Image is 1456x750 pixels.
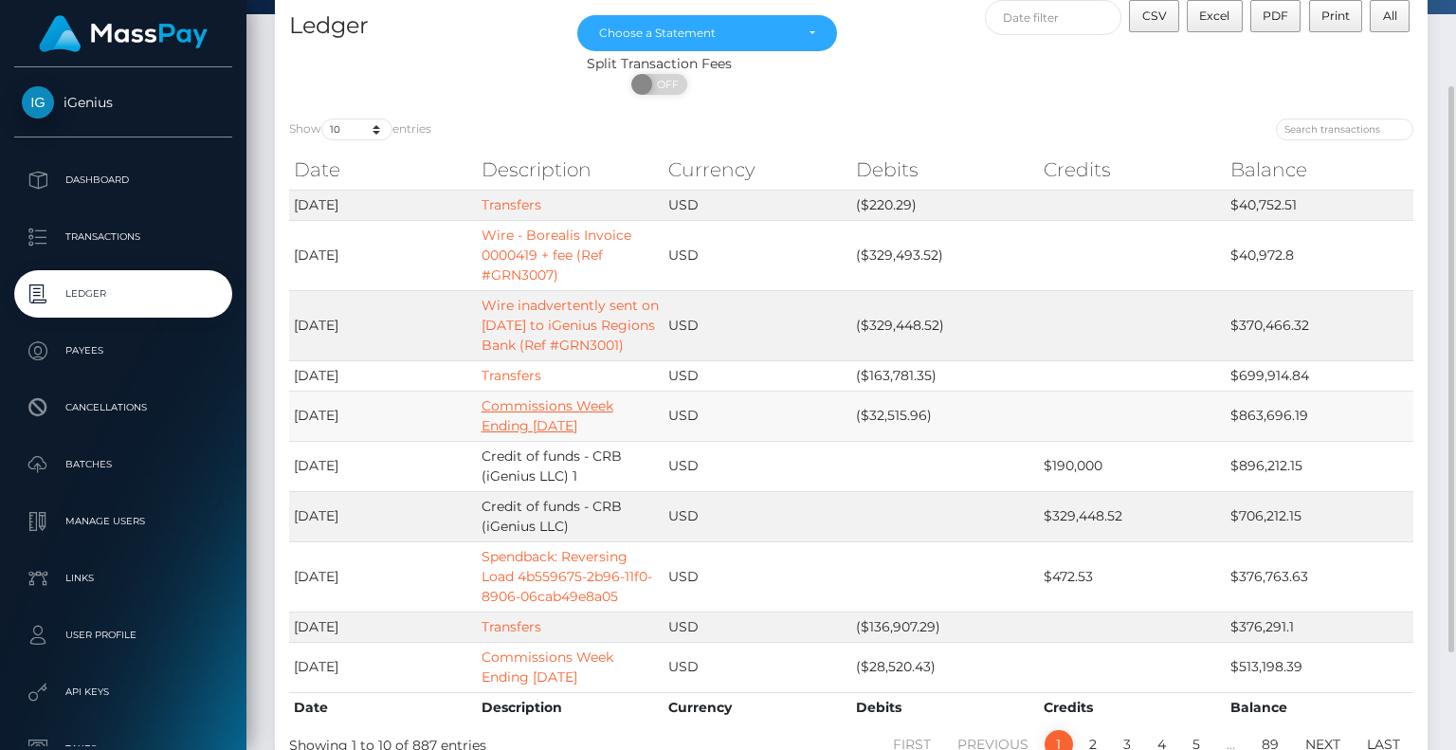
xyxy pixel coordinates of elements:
[851,290,1039,360] td: ($329,448.52)
[14,555,232,602] a: Links
[14,213,232,261] a: Transactions
[482,618,541,635] a: Transfers
[14,270,232,318] a: Ledger
[1142,9,1167,23] span: CSV
[1226,190,1413,220] td: $40,752.51
[577,15,837,51] button: Choose a Statement
[851,190,1039,220] td: ($220.29)
[1199,9,1229,23] span: Excel
[851,391,1039,441] td: ($32,515.96)
[477,151,664,189] th: Description
[664,692,851,723] th: Currency
[664,220,851,290] td: USD
[1039,491,1227,541] td: $329,448.52
[22,337,225,365] p: Payees
[1039,541,1227,612] td: $472.53
[289,151,477,189] th: Date
[477,491,664,541] td: Credit of funds - CRB (iGenius LLC)
[289,290,477,360] td: [DATE]
[289,491,477,541] td: [DATE]
[1276,119,1413,140] input: Search transactions
[482,196,541,213] a: Transfers
[1226,220,1413,290] td: $40,972.8
[1383,9,1397,23] span: All
[289,360,477,391] td: [DATE]
[14,612,232,659] a: User Profile
[289,190,477,220] td: [DATE]
[1226,642,1413,692] td: $513,198.39
[22,280,225,308] p: Ledger
[14,94,232,111] span: iGenius
[321,119,392,140] select: Showentries
[22,450,225,479] p: Batches
[22,678,225,706] p: API Keys
[851,642,1039,692] td: ($28,520.43)
[1226,391,1413,441] td: $863,696.19
[39,15,208,52] img: MassPay Logo
[14,327,232,375] a: Payees
[14,384,232,431] a: Cancellations
[22,564,225,593] p: Links
[664,541,851,612] td: USD
[664,441,851,491] td: USD
[14,156,232,204] a: Dashboard
[664,491,851,541] td: USD
[22,507,225,536] p: Manage Users
[482,297,659,354] a: Wire inadvertently sent on [DATE] to iGenius Regions Bank (Ref #GRN3001)
[642,74,689,95] span: OFF
[664,360,851,391] td: USD
[1226,151,1413,189] th: Balance
[1321,9,1350,23] span: Print
[14,668,232,716] a: API Keys
[664,290,851,360] td: USD
[289,9,549,43] h4: Ledger
[851,220,1039,290] td: ($329,493.52)
[22,223,225,251] p: Transactions
[482,649,613,686] a: Commissions Week Ending [DATE]
[664,642,851,692] td: USD
[289,220,477,290] td: [DATE]
[289,642,477,692] td: [DATE]
[289,441,477,491] td: [DATE]
[482,367,541,384] a: Transfers
[22,166,225,194] p: Dashboard
[664,151,851,189] th: Currency
[482,227,631,284] a: Wire - Borealis Invoice 0000419 + fee (Ref #GRN3007)
[1226,290,1413,360] td: $370,466.32
[477,441,664,491] td: Credit of funds - CRB (iGenius LLC) 1
[289,119,431,140] label: Show entries
[1039,151,1227,189] th: Credits
[289,692,477,723] th: Date
[851,692,1039,723] th: Debits
[289,391,477,441] td: [DATE]
[664,391,851,441] td: USD
[1226,541,1413,612] td: $376,763.63
[599,26,793,41] div: Choose a Statement
[664,612,851,642] td: USD
[22,621,225,649] p: User Profile
[851,151,1039,189] th: Debits
[1039,441,1227,491] td: $190,000
[851,612,1039,642] td: ($136,907.29)
[22,86,54,119] img: iGenius
[1226,692,1413,723] th: Balance
[14,441,232,488] a: Batches
[14,498,232,545] a: Manage Users
[664,190,851,220] td: USD
[1226,612,1413,642] td: $376,291.1
[289,541,477,612] td: [DATE]
[1226,491,1413,541] td: $706,212.15
[22,393,225,422] p: Cancellations
[289,612,477,642] td: [DATE]
[1263,9,1288,23] span: PDF
[1226,441,1413,491] td: $896,212.15
[482,548,652,605] a: Spendback: Reversing Load 4b559675-2b96-11f0-8906-06cab49e8a05
[1039,692,1227,723] th: Credits
[851,360,1039,391] td: ($163,781.35)
[482,397,613,434] a: Commissions Week Ending [DATE]
[477,692,664,723] th: Description
[1226,360,1413,391] td: $699,914.84
[275,54,1044,74] div: Split Transaction Fees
